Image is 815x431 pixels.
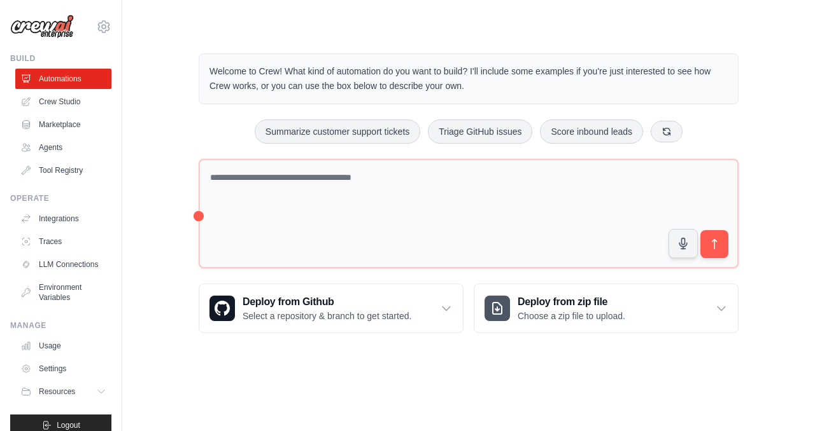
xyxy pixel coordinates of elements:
[15,160,111,181] a: Tool Registry
[15,114,111,135] a: Marketplace
[751,370,815,431] iframe: Chat Widget
[10,15,74,39] img: Logo
[255,120,420,144] button: Summarize customer support tickets
[10,320,111,331] div: Manage
[15,336,111,356] a: Usage
[15,231,111,252] a: Traces
[540,120,643,144] button: Score inbound leads
[39,387,75,397] span: Resources
[15,381,111,402] button: Resources
[15,209,111,229] a: Integrations
[428,120,532,144] button: Triage GitHub issues
[15,359,111,379] a: Settings
[243,294,411,310] h3: Deploy from Github
[518,310,625,322] p: Choose a zip file to upload.
[15,137,111,158] a: Agents
[57,420,80,430] span: Logout
[15,254,111,275] a: LLM Connections
[209,64,728,93] p: Welcome to Crew! What kind of automation do you want to build? I'll include some examples if you'...
[15,69,111,89] a: Automations
[243,310,411,322] p: Select a repository & branch to get started.
[15,277,111,308] a: Environment Variables
[10,53,111,64] div: Build
[10,193,111,203] div: Operate
[518,294,625,310] h3: Deploy from zip file
[15,92,111,112] a: Crew Studio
